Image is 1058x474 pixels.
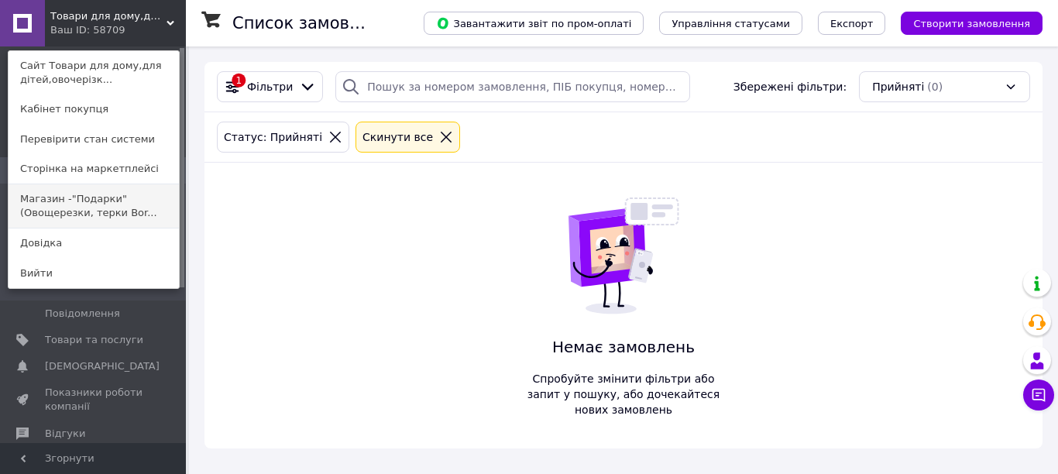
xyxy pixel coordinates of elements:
[9,125,179,154] a: Перевірити стан системи
[1023,380,1054,410] button: Чат з покупцем
[335,71,690,102] input: Пошук за номером замовлення, ПІБ покупця, номером телефону, Email, номером накладної
[521,371,726,417] span: Спробуйте змінити фільтри або запит у пошуку, або дочекайтеся нових замовлень
[830,18,874,29] span: Експорт
[45,307,120,321] span: Повідомлення
[45,333,143,347] span: Товари та послуги
[913,18,1030,29] span: Створити замовлення
[927,81,943,93] span: (0)
[45,427,85,441] span: Відгуки
[45,386,143,414] span: Показники роботи компанії
[9,51,179,94] a: Сайт Товари для дому,для дітей,овочерізк...
[9,184,179,228] a: Магазин -"Подарки"(Овощерезки, терки Bor...
[50,9,167,23] span: Товари для дому,для дітей,овочерізки Borner,лотки,взуття,одяг "Домініка"
[50,23,115,37] div: Ваш ID: 58709
[9,154,179,184] a: Сторінка на маркетплейсі
[659,12,802,35] button: Управління статусами
[232,14,390,33] h1: Список замовлень
[221,129,325,146] div: Статус: Прийняті
[45,359,160,373] span: [DEMOGRAPHIC_DATA]
[9,259,179,288] a: Вийти
[9,228,179,258] a: Довідка
[885,16,1043,29] a: Створити замовлення
[521,336,726,359] span: Немає замовлень
[672,18,790,29] span: Управління статусами
[733,79,847,94] span: Збережені фільтри:
[872,79,924,94] span: Прийняті
[9,94,179,124] a: Кабінет покупця
[424,12,644,35] button: Завантажити звіт по пром-оплаті
[901,12,1043,35] button: Створити замовлення
[818,12,886,35] button: Експорт
[247,79,293,94] span: Фільтри
[359,129,436,146] div: Cкинути все
[436,16,631,30] span: Завантажити звіт по пром-оплаті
